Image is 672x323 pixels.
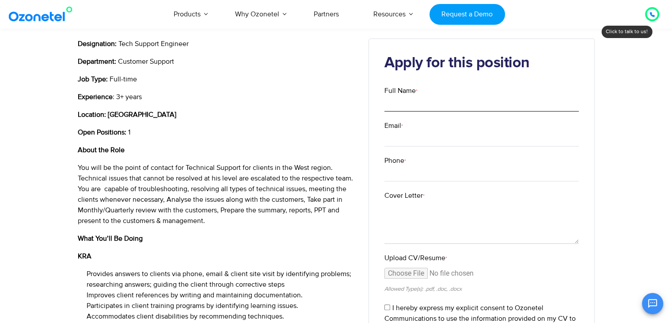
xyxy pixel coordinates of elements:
span: Provides answers to clients via phone, email & client site visit by identifying problems; researc... [87,269,351,289]
b: : [106,75,108,84]
span: : [113,92,114,101]
b: KRA [78,252,91,261]
label: Phone [384,155,579,166]
b: Experience [78,92,113,101]
span: Full-time [110,75,137,84]
label: Upload CV/Resume [384,253,579,263]
span: 3+ years [116,92,142,101]
span: Improves client references by writing and maintaining documentation. [87,291,303,300]
a: Request a Demo [429,4,505,25]
b: Job Type [78,75,106,84]
b: Designation: [78,39,117,48]
b: Location: [GEOGRAPHIC_DATA] [78,110,176,119]
b: What You’ll Be Doing [78,234,143,243]
button: Open chat [642,293,663,314]
span: You will be the point of contact for Technical Support for clients in the West region. Technical ... [78,163,353,225]
small: Allowed Type(s): .pdf, .doc, .docx [384,285,462,292]
label: Full Name [384,85,579,96]
b: Department: [78,57,116,66]
span: Participates in client training programs by identifying learning issues. [87,301,298,310]
label: Cover Letter [384,190,579,201]
b: Open Positions: [78,128,126,137]
span: Customer Support [118,57,174,66]
span: Accommodates client disabilities by recommending techniques. [87,312,284,321]
label: Email [384,120,579,131]
span: Tech Support Engineer [118,39,189,48]
h2: Apply for this position [384,54,579,72]
span: 1 [128,128,130,137]
b: About the Role [78,146,125,154]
